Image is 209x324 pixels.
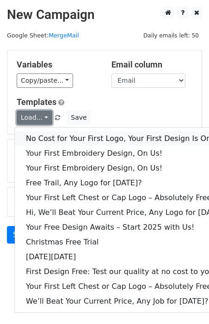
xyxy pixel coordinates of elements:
[67,110,91,125] button: Save
[49,32,79,39] a: MergeMail
[17,73,73,88] a: Copy/paste...
[17,110,52,125] a: Load...
[17,97,56,107] a: Templates
[140,32,202,39] a: Daily emails left: 50
[111,60,192,70] h5: Email column
[140,31,202,41] span: Daily emails left: 50
[7,32,79,39] small: Google Sheet:
[7,226,37,244] a: Send
[7,7,202,23] h2: New Campaign
[17,60,98,70] h5: Variables
[163,280,209,324] iframe: Chat Widget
